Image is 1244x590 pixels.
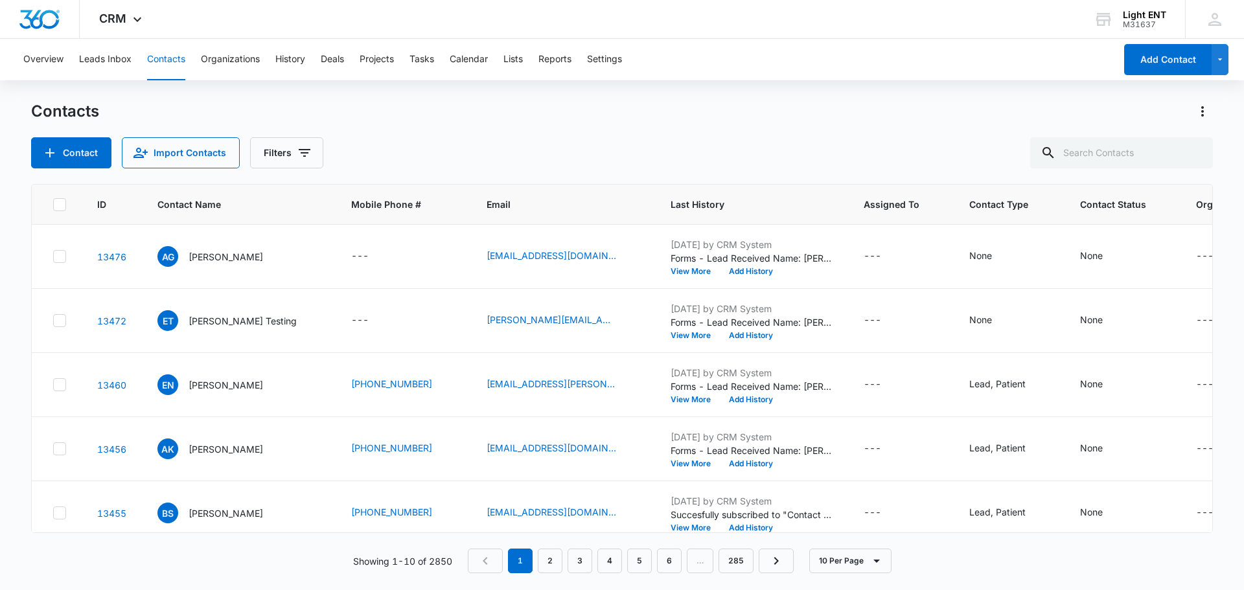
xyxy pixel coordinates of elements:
a: Page 4 [597,549,622,573]
p: Showing 1-10 of 2850 [353,554,452,568]
div: --- [1196,441,1214,457]
input: Search Contacts [1030,137,1213,168]
div: Organization - - Select to Edit Field [1196,249,1237,264]
button: Projects [360,39,394,80]
button: Actions [1192,101,1213,122]
a: Navigate to contact details page for Eliza Noone [97,380,126,391]
div: --- [1196,249,1214,264]
nav: Pagination [468,549,794,573]
div: Organization - - Select to Edit Field [1196,505,1237,521]
div: Email - gotoananya@gmail.com - Select to Edit Field [487,249,639,264]
div: Contact Type - None - Select to Edit Field [969,313,1015,328]
div: --- [864,505,881,521]
button: History [275,39,305,80]
button: Settings [587,39,622,80]
div: account name [1123,10,1166,20]
div: None [1080,377,1103,391]
button: Add History [720,524,782,532]
span: ID [97,198,108,211]
a: Navigate to contact details page for Ananya Gottumukkala [97,251,126,262]
a: Page 2 [538,549,562,573]
p: [PERSON_NAME] Testing [189,314,297,328]
div: Email - erin@aol.com - Select to Edit Field [487,313,639,328]
a: [EMAIL_ADDRESS][DOMAIN_NAME] [487,441,616,455]
button: 10 Per Page [809,549,892,573]
div: Assigned To - - Select to Edit Field [864,505,904,521]
div: Mobile Phone # - (212) 321-0398 - Select to Edit Field [351,441,455,457]
p: [PERSON_NAME] [189,378,263,392]
div: --- [351,313,369,328]
div: Contact Type - None - Select to Edit Field [969,249,1015,264]
div: Contact Status - None - Select to Edit Field [1080,505,1126,521]
div: Assigned To - - Select to Edit Field [864,313,904,328]
div: Lead, Patient [969,377,1026,391]
button: Leads Inbox [79,39,132,80]
button: Reports [538,39,571,80]
p: Succesfully subscribed to "Contact Us List". [671,508,833,521]
p: [DATE] by CRM System [671,366,833,380]
p: [PERSON_NAME] [189,506,263,520]
div: Email - bonniesorsby@gmail.com - Select to Edit Field [487,505,639,521]
h1: Contacts [31,102,99,121]
div: Assigned To - - Select to Edit Field [864,249,904,264]
div: Contact Name - Eliza Noone - Select to Edit Field [157,374,286,395]
div: None [1080,313,1103,326]
div: Mobile Phone # - (561) 414-9825 - Select to Edit Field [351,377,455,392]
a: [PHONE_NUMBER] [351,505,432,519]
div: Contact Status - None - Select to Edit Field [1080,377,1126,392]
div: Contact Type - Lead, Patient - Select to Edit Field [969,377,1049,392]
button: Add History [720,267,782,275]
a: [PHONE_NUMBER] [351,441,432,455]
div: Contact Status - None - Select to Edit Field [1080,441,1126,457]
span: AK [157,438,178,459]
a: Page 5 [627,549,652,573]
div: Contact Type - Lead, Patient - Select to Edit Field [969,441,1049,457]
div: Contact Status - None - Select to Edit Field [1080,249,1126,264]
div: None [1080,441,1103,455]
em: 1 [508,549,533,573]
span: BS [157,503,178,523]
button: Contacts [147,39,185,80]
div: Contact Name - Bonnie Sorsby - Select to Edit Field [157,503,286,523]
button: View More [671,524,720,532]
a: Page 285 [719,549,754,573]
a: Next Page [759,549,794,573]
button: Add History [720,396,782,403]
p: [DATE] by CRM System [671,430,833,444]
div: Organization - - Select to Edit Field [1196,313,1237,328]
span: EN [157,374,178,395]
button: View More [671,332,720,339]
button: Add History [720,460,782,468]
a: [PERSON_NAME][EMAIL_ADDRESS][DOMAIN_NAME] [487,313,616,326]
p: [DATE] by CRM System [671,238,833,251]
button: View More [671,460,720,468]
div: Organization - - Select to Edit Field [1196,377,1237,392]
p: [PERSON_NAME] [189,442,263,456]
div: None [969,249,992,262]
p: [DATE] by CRM System [671,302,833,315]
a: Navigate to contact details page for Bonnie Sorsby [97,508,126,519]
span: Mobile Phone # [351,198,455,211]
a: Navigate to contact details page for Amanda Kamm [97,444,126,455]
span: Assigned To [864,198,919,211]
span: Contact Name [157,198,301,211]
div: --- [351,249,369,264]
span: Email [487,198,621,211]
p: [PERSON_NAME] [189,250,263,264]
div: Contact Name - Erin Testing - Select to Edit Field [157,310,320,331]
button: Calendar [450,39,488,80]
div: --- [1196,377,1214,392]
div: Email - amandakamm2@gmail.com - Select to Edit Field [487,441,639,457]
p: Forms - Lead Received Name: [PERSON_NAME] testing Email: [PERSON_NAME][EMAIL_ADDRESS][DOMAIN_NAME... [671,315,833,329]
div: Contact Status - None - Select to Edit Field [1080,313,1126,328]
div: Organization - - Select to Edit Field [1196,441,1237,457]
div: Mobile Phone # - - Select to Edit Field [351,249,392,264]
span: AG [157,246,178,267]
div: None [1080,249,1103,262]
p: [DATE] by CRM System [671,494,833,508]
div: --- [864,313,881,328]
div: Assigned To - - Select to Edit Field [864,377,904,392]
a: Page 3 [568,549,592,573]
button: Overview [23,39,63,80]
button: Filters [250,137,323,168]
